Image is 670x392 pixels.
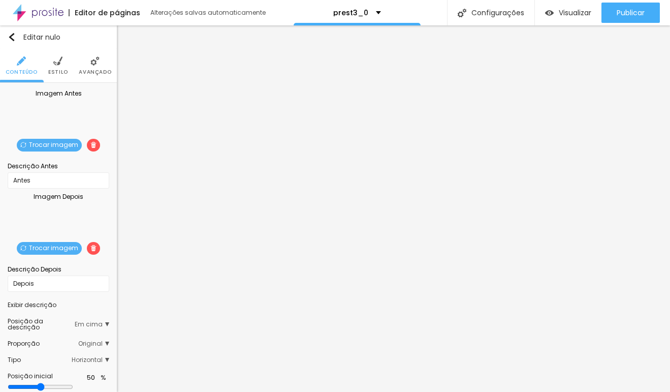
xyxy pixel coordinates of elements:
font: Trocar imagem [29,244,78,252]
font: Em cima [75,320,103,328]
font: Posição inicial [8,372,53,380]
img: Ícone [53,56,62,66]
iframe: Editor [117,25,670,392]
font: Publicar [617,8,645,18]
font: Editar nulo [23,32,60,42]
img: Ícone [20,142,26,148]
font: Posição da descrição [8,317,43,331]
font: Horizontal [72,355,103,364]
font: Conteúdo [6,68,38,76]
font: Estilo [48,68,68,76]
font: Original [78,339,103,348]
font: Visualizar [559,8,591,18]
img: view-1.svg [545,9,554,17]
font: Configurações [471,8,524,18]
img: Ícone [20,245,26,251]
font: Exibir descrição [8,300,56,309]
font: Descrição Depois [8,265,61,274]
font: Alterações salvas automaticamente [150,8,266,17]
img: Ícone [90,56,100,66]
font: Trocar imagem [29,140,78,149]
font: Editor de páginas [75,8,140,18]
font: Tipo [8,355,21,364]
font: Avançado [79,68,111,76]
img: Ícone [458,9,466,17]
font: Proporção [8,339,40,348]
font: prest3_0 [333,8,368,18]
img: Ícone [17,56,26,66]
font: Imagem Antes [36,89,82,98]
button: Publicar [601,3,660,23]
button: % [98,374,109,382]
font: Descrição Antes [8,162,58,170]
img: Ícone [90,142,97,148]
img: Ícone [8,33,16,41]
font: % [101,373,106,382]
button: Visualizar [535,3,601,23]
font: Imagem Depois [34,192,83,201]
img: Ícone [90,245,97,251]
